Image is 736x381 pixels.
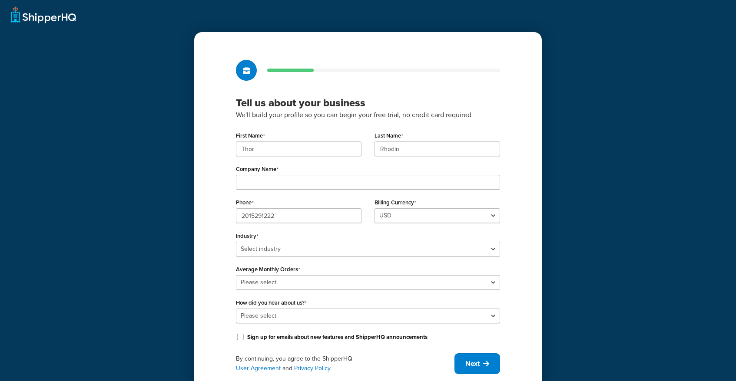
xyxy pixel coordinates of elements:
label: Industry [236,233,259,240]
label: How did you hear about us? [236,299,307,306]
div: By continuing, you agree to the ShipperHQ and [236,354,454,373]
a: Privacy Policy [294,364,331,373]
span: Next [465,359,480,368]
p: We'll build your profile so you can begin your free trial, no credit card required [236,109,500,121]
button: Next [454,353,500,374]
h3: Tell us about your business [236,96,500,109]
label: Company Name [236,166,278,173]
label: Phone [236,199,254,206]
label: Average Monthly Orders [236,266,300,273]
label: Last Name [375,132,403,139]
a: User Agreement [236,364,281,373]
label: Billing Currency [375,199,416,206]
label: Sign up for emails about new features and ShipperHQ announcements [247,333,428,341]
label: First Name [236,132,265,139]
